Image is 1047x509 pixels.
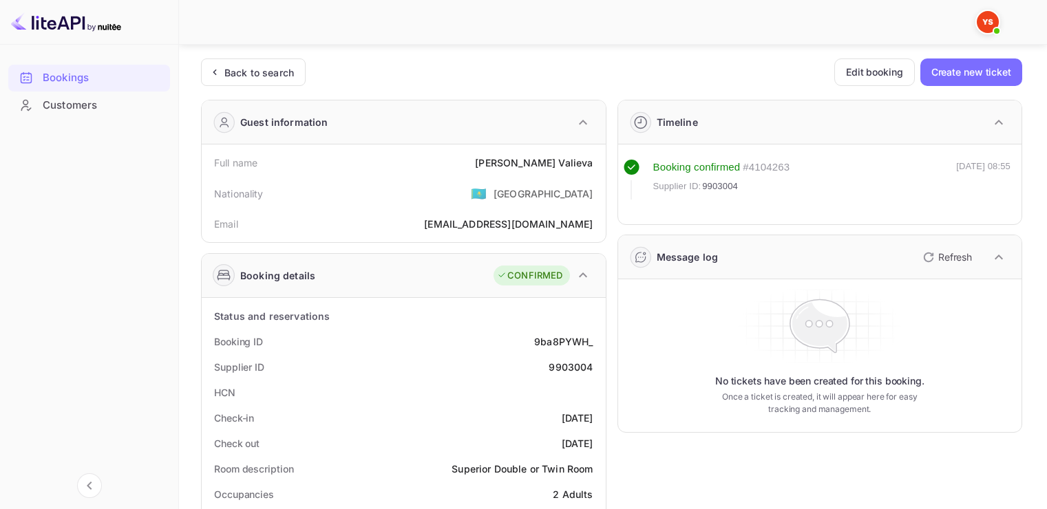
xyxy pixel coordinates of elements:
span: United States [471,181,487,206]
div: CONFIRMED [497,269,562,283]
p: No tickets have been created for this booking. [715,374,924,388]
div: Supplier ID [214,360,264,374]
div: Room description [214,462,293,476]
div: Guest information [240,115,328,129]
div: # 4104263 [743,160,790,175]
button: Refresh [915,246,977,268]
div: Message log [657,250,719,264]
a: Customers [8,92,170,118]
div: [GEOGRAPHIC_DATA] [494,186,593,201]
div: Full name [214,155,257,170]
button: Collapse navigation [77,473,102,498]
div: Bookings [8,65,170,91]
div: Booking confirmed [653,160,741,175]
button: Edit booking [834,58,915,86]
div: 2 Adults [553,487,593,501]
div: Status and reservations [214,309,330,323]
img: Yandex Support [977,11,999,33]
div: Customers [8,92,170,119]
span: 9903004 [702,180,738,193]
div: [PERSON_NAME] Valieva [475,155,593,170]
a: Bookings [8,65,170,90]
div: Occupancies [214,487,274,501]
div: Customers [43,98,163,113]
div: Booking ID [214,334,263,349]
button: Create new ticket [920,58,1022,86]
div: Check out [214,436,260,451]
div: [DATE] [562,411,593,425]
p: Once a ticket is created, it will appear here for easy tracking and management. [712,391,928,415]
div: 9903004 [549,360,593,374]
div: Email [214,217,238,231]
span: Supplier ID: [653,180,701,193]
div: Bookings [43,70,163,86]
div: Timeline [657,115,698,129]
div: Booking details [240,268,315,283]
div: [EMAIL_ADDRESS][DOMAIN_NAME] [424,217,593,231]
div: Check-in [214,411,254,425]
img: LiteAPI logo [11,11,121,33]
div: [DATE] 08:55 [956,160,1011,199]
div: HCN [214,385,235,400]
div: Back to search [224,65,294,80]
div: Nationality [214,186,264,201]
p: Refresh [938,250,972,264]
div: 9ba8PYWH_ [534,334,593,349]
div: Superior Double or Twin Room [452,462,593,476]
div: [DATE] [562,436,593,451]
